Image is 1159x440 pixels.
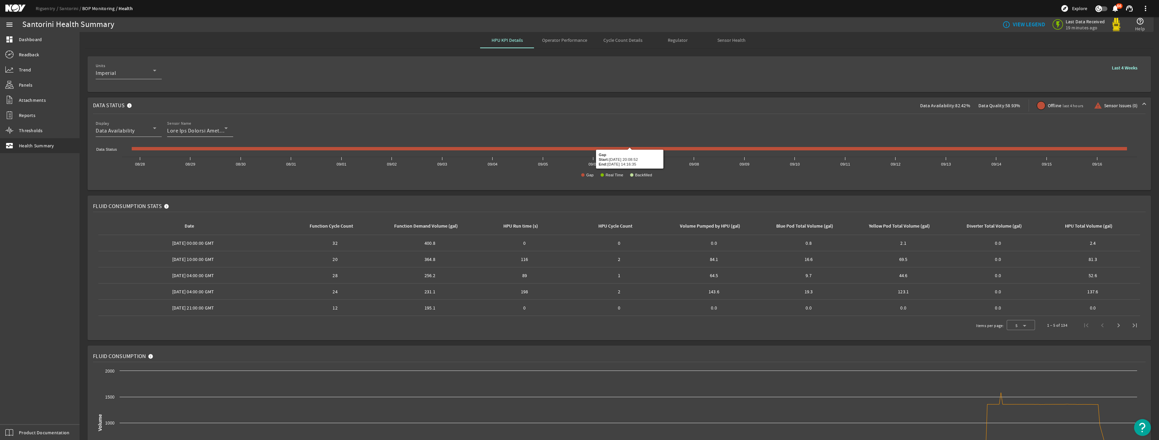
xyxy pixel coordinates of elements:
b: Last 4 Weeks [1112,65,1137,71]
span: Attachments [19,97,46,104]
button: 66 [1111,5,1119,12]
div: Items per page: [976,322,1004,329]
text: 08/30 [236,162,246,166]
button: Explore [1058,3,1090,14]
span: Cycle Count Details [603,38,643,42]
mat-icon: support_agent [1125,4,1133,12]
text: Data Status [96,147,117,151]
div: 0 [574,304,664,311]
div: Function Demand Volume (gal) [394,223,458,230]
div: 19.3 [764,288,853,295]
div: Function Cycle Count [290,223,377,230]
div: Diverter Total Volume (gal) [967,223,1022,230]
div: Volume Pumped by HPU (gal) [669,223,756,230]
div: 143.6 [669,288,758,295]
span: Fluid Consumption [93,353,146,360]
a: Health [119,5,133,12]
div: [DATE] 04:00:00 GMT [101,272,285,279]
button: Open Resource Center [1134,419,1151,436]
div: 0 [480,240,569,246]
div: 12 [290,304,380,311]
div: Yellow Pod Total Volume (gal) [859,223,945,230]
mat-icon: dashboard [5,35,13,43]
div: Date [101,223,282,230]
mat-expansion-panel-header: Data StatusData Availability:82.42%Data Quality:58.93%Offlinelast 4 hoursSensor Issues (0) [88,97,1151,114]
div: Blue Pod Total Volume (gal) [776,223,833,230]
div: Blue Pod Total Volume (gal) [764,223,851,230]
text: 09/07 [639,162,649,166]
mat-icon: explore [1061,4,1069,12]
span: 19 minutes ago [1066,25,1105,31]
div: Date [185,223,194,230]
div: 0 [574,240,664,246]
div: 24 [290,288,380,295]
div: 2 [574,288,664,295]
text: Gap [586,173,594,177]
mat-icon: monitor_heart [5,142,13,150]
div: HPU Cycle Count [598,223,632,230]
div: 123.1 [859,288,948,295]
div: Data StatusData Availability:82.42%Data Quality:58.93%Offlinelast 4 hoursSensor Issues (0) [88,114,1151,190]
mat-icon: warning [1094,101,1099,110]
div: Yellow Pod Total Volume (gal) [869,223,930,230]
button: VIEW LEGEND [1000,19,1048,31]
div: 256.2 [385,272,474,279]
div: 0.0 [1048,304,1137,311]
div: 400.8 [385,240,474,246]
text: 09/12 [891,162,901,166]
text: 08/31 [286,162,296,166]
div: 64.5 [669,272,758,279]
span: Reports [19,112,35,119]
text: 09/11 [840,162,850,166]
text: 1500 [105,395,115,400]
div: 0.0 [953,240,1043,246]
div: 32 [290,240,380,246]
span: Explore [1072,5,1087,12]
div: 0.0 [953,256,1043,263]
span: Fluid Consumption Stats [93,203,162,210]
span: Sensor Issues (0) [1104,102,1137,109]
div: 2.4 [1048,240,1137,246]
div: Function Cycle Count [310,223,353,230]
text: 09/05 [538,162,548,166]
text: 09/10 [790,162,800,166]
text: 08/29 [185,162,195,166]
text: 09/03 [437,162,447,166]
div: 9.7 [764,272,853,279]
mat-icon: help_outline [1136,17,1144,25]
div: HPU Total Volume (gal) [1048,223,1135,230]
span: Product Documentation [19,429,69,436]
text: 09/09 [740,162,749,166]
span: Data Availability: [920,102,956,109]
span: Health Summary [19,142,54,149]
span: Readback [19,51,39,58]
div: 28 [290,272,380,279]
mat-icon: notifications [1111,4,1119,12]
text: 09/04 [488,162,498,166]
div: 2.1 [859,240,948,246]
span: Help [1135,25,1145,32]
span: Offline [1048,102,1084,109]
text: Real Time [605,173,623,177]
div: 84.1 [669,256,758,263]
div: 20 [290,256,380,263]
div: 0.0 [669,304,758,311]
span: Regulator [668,38,688,42]
text: 09/15 [1042,162,1052,166]
div: HPU Run time (s) [503,223,538,230]
div: 198 [480,288,569,295]
div: HPU Run time (s) [480,223,566,230]
div: HPU Total Volume (gal) [1065,223,1113,230]
div: 231.1 [385,288,474,295]
span: 58.93% [1005,102,1021,109]
text: 09/02 [387,162,397,166]
div: 364.8 [385,256,474,263]
div: 2 [574,256,664,263]
text: 09/06 [589,162,598,166]
div: 0.8 [764,240,853,246]
span: Data Quality: [978,102,1005,109]
text: Volume [97,414,103,431]
span: HPU KPI Details [492,38,523,42]
div: 116 [480,256,569,263]
text: 09/13 [941,162,951,166]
